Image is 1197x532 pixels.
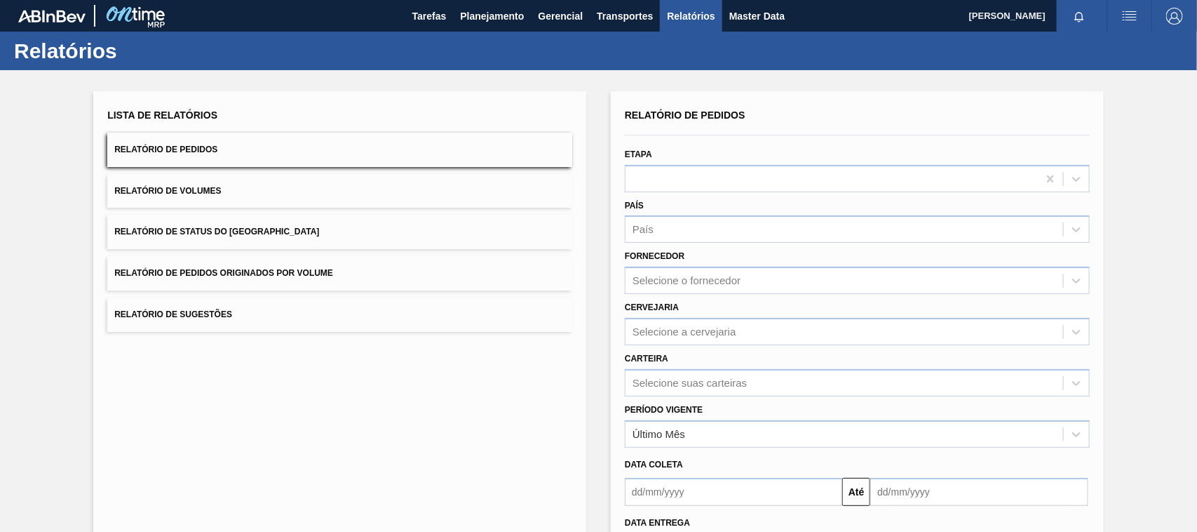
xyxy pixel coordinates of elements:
[114,310,232,319] span: Relatório de Sugestões
[625,251,684,261] label: Fornecedor
[597,8,653,25] span: Transportes
[667,8,715,25] span: Relatórios
[633,326,736,338] div: Selecione a cervejaria
[412,8,447,25] span: Tarefas
[625,518,690,528] span: Data entrega
[107,215,572,249] button: Relatório de Status do [GEOGRAPHIC_DATA]
[729,8,785,25] span: Master Data
[114,227,319,237] span: Relatório de Status do [GEOGRAPHIC_DATA]
[114,186,221,196] span: Relatório de Volumes
[625,149,652,159] label: Etapa
[107,133,572,167] button: Relatório de Pedidos
[625,354,668,364] label: Carteira
[1057,6,1102,26] button: Notificações
[114,145,217,154] span: Relatório de Pedidos
[842,478,870,506] button: Até
[625,478,842,506] input: dd/mm/yyyy
[460,8,524,25] span: Planejamento
[1121,8,1138,25] img: userActions
[625,460,683,470] span: Data coleta
[18,10,86,22] img: TNhmsLtSVTkK8tSr43FrP2fwEKptu5GPRR3wAAAABJRU5ErkJggg==
[14,43,263,59] h1: Relatórios
[870,478,1088,506] input: dd/mm/yyyy
[107,109,217,121] span: Lista de Relatórios
[539,8,583,25] span: Gerencial
[633,275,740,287] div: Selecione o fornecedor
[625,109,745,121] span: Relatório de Pedidos
[633,377,747,389] div: Selecione suas carteiras
[625,302,679,312] label: Cervejaria
[1166,8,1183,25] img: Logout
[633,428,685,440] div: Último Mês
[625,201,644,211] label: País
[107,174,572,208] button: Relatório de Volumes
[114,268,333,278] span: Relatório de Pedidos Originados por Volume
[107,298,572,332] button: Relatório de Sugestões
[107,256,572,291] button: Relatório de Pedidos Originados por Volume
[633,224,654,236] div: País
[625,405,703,415] label: Período Vigente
